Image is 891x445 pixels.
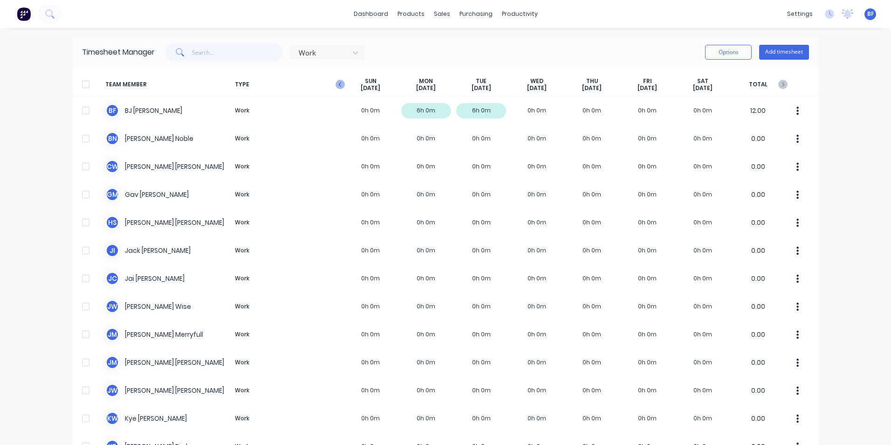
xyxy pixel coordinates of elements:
[643,77,652,85] span: FRI
[349,7,393,21] a: dashboard
[730,77,786,92] span: TOTAL
[105,77,231,92] span: TEAM MEMBER
[759,45,809,60] button: Add timesheet
[231,77,343,92] span: TYPE
[361,84,380,92] span: [DATE]
[782,7,817,21] div: settings
[365,77,377,85] span: SUN
[497,7,542,21] div: productivity
[416,84,436,92] span: [DATE]
[429,7,455,21] div: sales
[582,84,602,92] span: [DATE]
[476,77,487,85] span: TUE
[693,84,713,92] span: [DATE]
[419,77,433,85] span: MON
[393,7,429,21] div: products
[192,43,283,62] input: Search...
[17,7,31,21] img: Factory
[472,84,491,92] span: [DATE]
[637,84,657,92] span: [DATE]
[82,47,155,58] div: Timesheet Manager
[530,77,543,85] span: WED
[697,77,708,85] span: SAT
[527,84,547,92] span: [DATE]
[455,7,497,21] div: purchasing
[586,77,598,85] span: THU
[705,45,752,60] button: Options
[867,10,874,18] span: BF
